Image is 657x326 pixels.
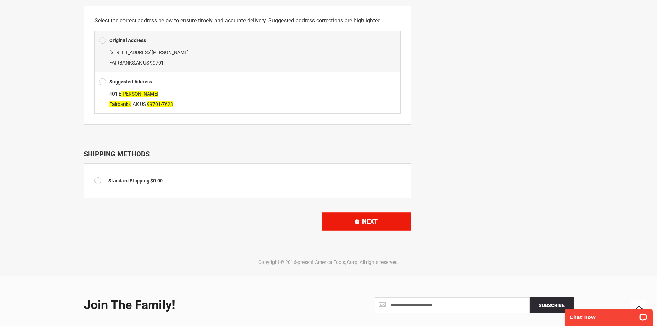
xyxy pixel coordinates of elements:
[84,298,323,312] div: Join the Family!
[322,212,411,231] button: Next
[539,303,565,308] span: Subscribe
[136,60,142,66] span: AK
[143,60,149,66] span: US
[109,91,158,97] span: 401 E
[133,101,139,107] span: AK
[560,304,657,326] iframe: LiveChat chat widget
[530,297,574,313] button: Subscribe
[109,38,146,43] b: Original Address
[109,50,189,55] span: [STREET_ADDRESS][PERSON_NAME]
[82,259,575,266] div: Copyright © 2016-present America Tools, Corp. All rights reserved.
[109,60,135,66] span: FAIRBANKS
[121,91,158,97] span: [PERSON_NAME]
[108,178,149,184] span: Standard Shipping
[84,150,411,158] div: Shipping Methods
[99,89,396,109] div: ,
[362,218,378,225] span: Next
[150,60,164,66] span: 99701
[140,101,146,107] span: US
[147,101,173,107] span: 99701-7623
[99,47,396,68] div: ,
[94,16,401,25] p: Select the correct address below to ensure timely and accurate delivery. Suggested address correc...
[150,178,163,184] span: $0.00
[109,101,131,107] span: Fairbanks
[109,79,152,85] b: Suggested Address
